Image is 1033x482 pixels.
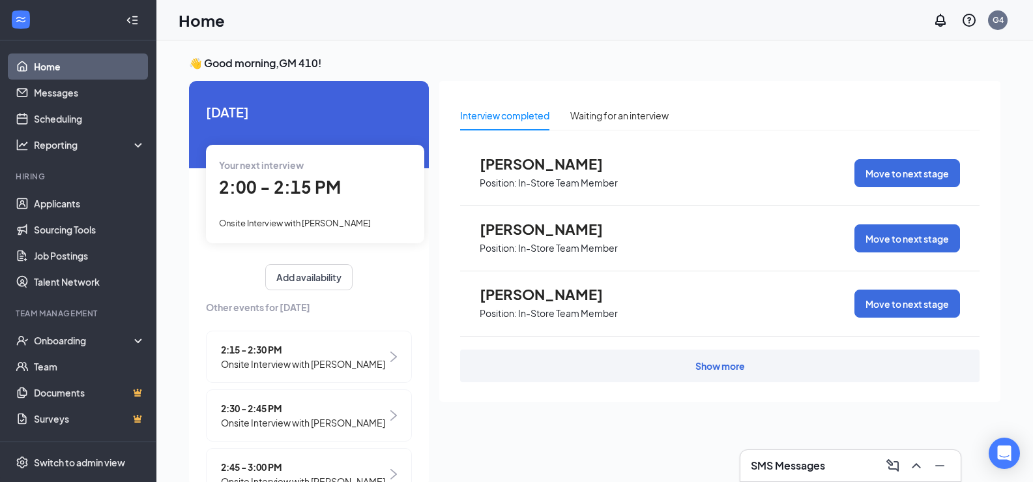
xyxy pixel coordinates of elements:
div: G4 [993,14,1004,25]
a: Home [34,53,145,80]
svg: Minimize [932,458,948,474]
span: [DATE] [206,102,412,122]
a: Job Postings [34,243,145,269]
a: Messages [34,80,145,106]
span: Onsite Interview with [PERSON_NAME] [221,415,385,430]
span: Onsite Interview with [PERSON_NAME] [219,218,371,228]
div: Reporting [34,138,146,151]
a: Applicants [34,190,145,217]
svg: WorkstreamLogo [14,13,27,26]
div: Open Intercom Messenger [989,438,1020,469]
span: 2:45 - 3:00 PM [221,460,385,474]
div: Show more [695,359,745,372]
span: Your next interview [219,159,304,171]
svg: QuestionInfo [961,12,977,28]
div: Onboarding [34,334,134,347]
svg: Notifications [933,12,948,28]
button: Move to next stage [854,290,960,318]
h1: Home [179,9,225,31]
p: In-Store Team Member [518,242,618,254]
span: [PERSON_NAME] [480,286,623,303]
svg: Settings [16,456,29,469]
h3: SMS Messages [751,459,825,473]
h3: 👋 Good morning, GM 410 ! [189,56,1000,70]
button: Add availability [265,264,353,290]
div: Switch to admin view [34,456,125,469]
button: ComposeMessage [882,455,903,476]
button: Minimize [929,455,950,476]
span: [PERSON_NAME] [480,220,623,237]
p: In-Store Team Member [518,307,618,320]
svg: Collapse [126,14,139,27]
div: Waiting for an interview [570,108,669,123]
span: 2:15 - 2:30 PM [221,342,385,357]
div: Team Management [16,308,143,319]
a: Team [34,354,145,380]
p: Position: [480,307,517,320]
span: [PERSON_NAME] [480,155,623,172]
div: Interview completed [460,108,549,123]
span: 2:30 - 2:45 PM [221,401,385,415]
span: Onsite Interview with [PERSON_NAME] [221,357,385,371]
div: Hiring [16,171,143,182]
button: Move to next stage [854,224,960,252]
button: Move to next stage [854,159,960,187]
svg: ChevronUp [909,458,924,474]
a: Sourcing Tools [34,217,145,243]
svg: Analysis [16,138,29,151]
a: SurveysCrown [34,406,145,432]
svg: UserCheck [16,334,29,347]
a: DocumentsCrown [34,380,145,406]
span: 2:00 - 2:15 PM [219,176,341,198]
p: Position: [480,177,517,189]
p: Position: [480,242,517,254]
svg: ComposeMessage [885,458,901,474]
span: Other events for [DATE] [206,300,412,314]
a: Talent Network [34,269,145,295]
p: In-Store Team Member [518,177,618,189]
a: Scheduling [34,106,145,132]
button: ChevronUp [906,455,927,476]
